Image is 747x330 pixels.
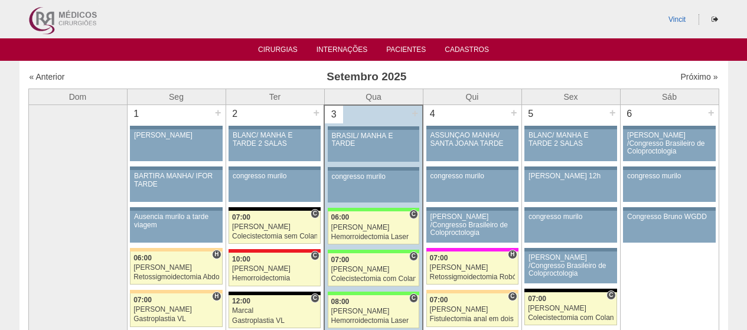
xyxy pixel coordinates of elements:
div: Key: Aviso [623,207,715,211]
div: + [410,106,420,121]
div: Hemorroidectomia Laser [331,233,416,241]
div: ASSUNÇÃO MANHÃ/ SANTA JOANA TARDE [430,132,514,147]
a: BLANC/ MANHÃ E TARDE 2 SALAS [229,129,321,161]
div: Key: Aviso [524,207,616,211]
div: Key: Aviso [130,166,222,170]
div: + [213,105,223,120]
div: Colecistectomia sem Colangiografia VL [232,233,317,240]
div: [PERSON_NAME] 12h [529,172,613,180]
a: congresso murilo [524,211,616,243]
a: [PERSON_NAME] 12h [524,170,616,202]
th: Qua [324,89,423,105]
div: + [509,105,519,120]
h3: Setembro 2025 [194,68,539,86]
div: [PERSON_NAME] [331,266,416,273]
div: [PERSON_NAME] [430,264,515,272]
div: Key: Aviso [328,167,419,171]
a: C 07:00 [PERSON_NAME] Colecistectomia sem Colangiografia VL [229,211,321,244]
span: 06:00 [331,213,350,221]
span: 07:00 [232,213,250,221]
div: + [608,105,618,120]
a: C 08:00 [PERSON_NAME] Hemorroidectomia Laser [328,295,419,328]
div: [PERSON_NAME] /Congresso Brasileiro de Coloproctologia [627,132,712,155]
a: Congresso Bruno WGDD [623,211,715,243]
a: C 12:00 Marcal Gastroplastia VL [229,295,321,328]
div: BLANC/ MANHÃ E TARDE 2 SALAS [233,132,317,147]
a: H 07:00 [PERSON_NAME] Retossigmoidectomia Robótica [426,251,518,285]
th: Qui [423,89,521,105]
div: [PERSON_NAME] /Congresso Brasileiro de Coloproctologia [529,254,613,277]
div: Marcal [232,307,317,315]
span: 07:00 [331,256,350,264]
div: congresso murilo [627,172,712,180]
div: Key: Aviso [524,166,616,170]
span: Consultório [409,293,418,303]
a: congresso murilo [229,170,321,202]
div: Key: Aviso [623,126,715,129]
a: Ausencia murilo a tarde viagem [130,211,222,243]
div: Key: Aviso [130,207,222,211]
div: Key: Brasil [328,208,419,211]
a: C 10:00 [PERSON_NAME] Hemorroidectomia [229,253,321,286]
div: [PERSON_NAME] [133,264,219,272]
div: [PERSON_NAME] [232,265,317,273]
a: [PERSON_NAME] /Congresso Brasileiro de Coloproctologia [623,129,715,161]
div: BRASIL/ MANHÃ E TARDE [332,132,416,148]
div: Key: Bartira [130,290,222,293]
div: Key: Blanc [524,289,616,292]
a: congresso murilo [328,171,419,202]
div: Key: Aviso [524,126,616,129]
span: Consultório [606,290,615,300]
a: [PERSON_NAME] /Congresso Brasileiro de Coloproctologia [524,251,616,283]
a: ASSUNÇÃO MANHÃ/ SANTA JOANA TARDE [426,129,518,161]
span: 12:00 [232,297,250,305]
div: 2 [226,105,244,123]
a: Cirurgias [258,45,298,57]
div: Colecistectomia com Colangiografia VL [528,314,614,322]
div: congresso murilo [233,172,317,180]
div: 1 [128,105,146,123]
div: Retossigmoidectomia Abdominal VL [133,273,219,281]
span: Consultório [311,293,319,303]
span: Consultório [409,251,418,261]
div: Hemorroidectomia [232,275,317,282]
span: Consultório [311,251,319,260]
a: H 06:00 [PERSON_NAME] Retossigmoidectomia Abdominal VL [130,251,222,285]
div: Key: Bartira [130,248,222,251]
a: « Anterior [30,72,65,81]
div: Key: Aviso [229,126,321,129]
span: 07:00 [430,254,448,262]
div: congresso murilo [332,173,416,181]
div: [PERSON_NAME] [528,305,614,312]
a: congresso murilo [623,170,715,202]
div: Key: Brasil [328,250,419,253]
div: Gastroplastia VL [232,317,317,325]
div: Key: Aviso [426,126,518,129]
div: Key: Blanc [229,207,321,211]
div: [PERSON_NAME] [331,224,416,231]
div: [PERSON_NAME] /Congresso Brasileiro de Coloproctologia [430,213,514,237]
a: [PERSON_NAME] [130,129,222,161]
div: BLANC/ MANHÃ E TARDE 2 SALAS [529,132,613,147]
a: C 06:00 [PERSON_NAME] Hemorroidectomia Laser [328,211,419,244]
div: Key: Pro Matre [426,248,518,251]
span: 07:00 [133,296,152,304]
th: Dom [28,89,127,105]
div: Colecistectomia com Colangiografia VL [331,275,416,283]
a: Vincit [668,15,686,24]
span: Consultório [311,209,319,218]
span: Consultório [409,210,418,219]
span: Consultório [508,292,517,301]
span: Hospital [508,250,517,259]
span: 10:00 [232,255,250,263]
div: Key: Bartira [426,290,518,293]
th: Sáb [620,89,719,105]
div: [PERSON_NAME] [133,306,219,313]
a: congresso murilo [426,170,518,202]
div: Key: Aviso [524,248,616,251]
div: Key: Aviso [426,166,518,170]
div: Key: Assunção [229,249,321,253]
span: 07:00 [430,296,448,304]
th: Seg [127,89,226,105]
div: [PERSON_NAME] [331,308,416,315]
